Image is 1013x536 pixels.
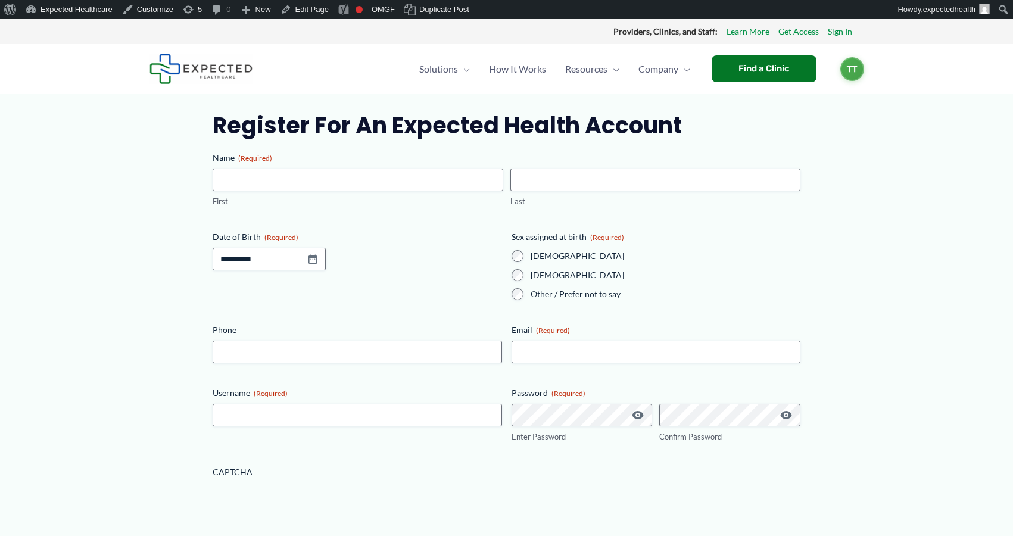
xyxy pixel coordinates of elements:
[264,233,298,242] span: (Required)
[556,48,629,90] a: ResourcesMenu Toggle
[923,5,975,14] span: expectedhealth
[238,154,272,163] span: (Required)
[638,48,678,90] span: Company
[613,26,718,36] strong: Providers, Clinics, and Staff:
[512,387,585,399] legend: Password
[410,48,479,90] a: SolutionsMenu Toggle
[778,24,819,39] a: Get Access
[779,408,793,422] button: Show Password
[531,250,800,262] label: [DEMOGRAPHIC_DATA]
[536,326,570,335] span: (Required)
[410,48,700,90] nav: Primary Site Navigation
[254,389,288,398] span: (Required)
[213,483,394,529] iframe: reCAPTCHA
[828,24,852,39] a: Sign In
[213,196,503,207] label: First
[213,387,501,399] label: Username
[629,48,700,90] a: CompanyMenu Toggle
[512,231,624,243] legend: Sex assigned at birth
[213,466,800,478] label: CAPTCHA
[531,288,800,300] label: Other / Prefer not to say
[840,57,864,81] a: TT
[213,152,272,164] legend: Name
[551,389,585,398] span: (Required)
[458,48,470,90] span: Menu Toggle
[565,48,607,90] span: Resources
[512,324,800,336] label: Email
[479,48,556,90] a: How It Works
[510,196,800,207] label: Last
[590,233,624,242] span: (Required)
[149,54,253,84] img: Expected Healthcare Logo - side, dark font, small
[712,55,816,82] a: Find a Clinic
[727,24,769,39] a: Learn More
[512,431,653,442] label: Enter Password
[489,48,546,90] span: How It Works
[659,431,800,442] label: Confirm Password
[356,6,363,13] div: Focus keyphrase not set
[607,48,619,90] span: Menu Toggle
[531,269,800,281] label: [DEMOGRAPHIC_DATA]
[419,48,458,90] span: Solutions
[678,48,690,90] span: Menu Toggle
[631,408,645,422] button: Show Password
[213,324,501,336] label: Phone
[213,111,800,140] h2: Register for an Expected Health Account
[213,231,501,243] label: Date of Birth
